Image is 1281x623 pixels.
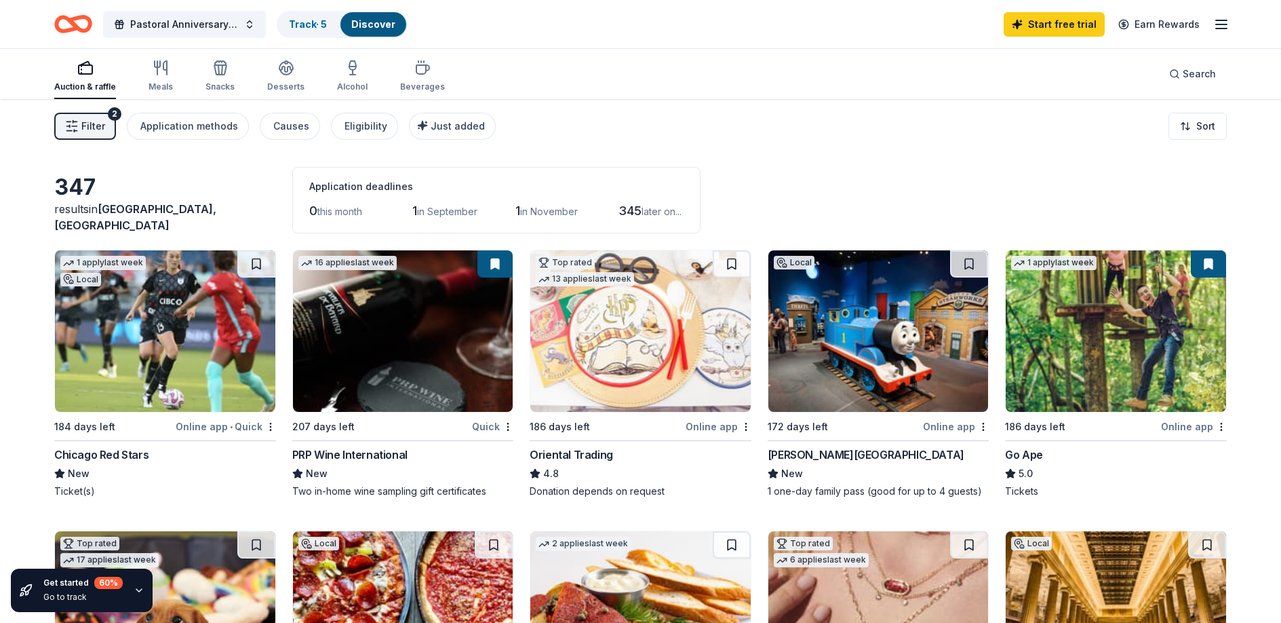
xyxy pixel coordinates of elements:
div: [PERSON_NAME][GEOGRAPHIC_DATA] [768,447,964,463]
span: Pastoral Anniversary & Community Impact Awards [130,16,239,33]
div: Online app [686,418,751,435]
span: this month [317,206,362,217]
div: 13 applies last week [536,272,634,286]
button: Just added [409,113,496,140]
div: 347 [54,174,276,201]
span: Just added [431,120,485,132]
button: Track· 5Discover [277,11,408,38]
span: later on... [642,206,682,217]
div: 2 applies last week [536,537,631,551]
div: 60 % [94,577,123,589]
button: Snacks [205,54,235,99]
div: Local [60,273,101,286]
span: Sort [1196,118,1215,134]
span: 0 [309,204,317,218]
span: New [781,466,803,482]
button: Pastoral Anniversary & Community Impact Awards [103,11,266,38]
span: in [54,202,216,232]
div: Alcohol [337,81,368,92]
a: Track· 5 [289,18,327,30]
div: 172 days left [768,419,828,435]
a: Discover [351,18,395,30]
div: Ticket(s) [54,485,276,498]
div: 184 days left [54,419,115,435]
span: Search [1183,66,1216,82]
button: Desserts [267,54,304,99]
span: • [230,421,233,432]
div: 16 applies last week [298,256,397,270]
div: Application methods [140,118,238,134]
div: Desserts [267,81,304,92]
div: Top rated [60,537,119,550]
div: Application deadlines [309,178,684,195]
img: Image for Kohl Children's Museum [768,250,989,412]
span: New [306,466,328,482]
div: Two in-home wine sampling gift certificates [292,485,514,498]
button: Filter2 [54,113,116,140]
span: 345 [618,204,642,218]
div: Tickets [1005,485,1227,498]
button: Search [1158,60,1227,88]
div: 186 days left [530,419,590,435]
div: Local [774,256,814,269]
div: Donation depends on request [530,485,751,498]
div: PRP Wine International [292,447,408,463]
a: Image for Chicago Red Stars1 applylast weekLocal184 days leftOnline app•QuickChicago Red StarsNew... [54,250,276,498]
span: Filter [81,118,105,134]
div: 17 applies last week [60,553,159,567]
div: 1 apply last week [1011,256,1097,270]
div: Meals [149,81,173,92]
a: Image for Go Ape1 applylast week186 days leftOnline appGo Ape5.0Tickets [1005,250,1227,498]
button: Auction & raffle [54,54,116,99]
div: Top rated [536,256,595,269]
div: results [54,201,276,233]
div: 6 applies last week [774,553,869,567]
div: 1 one-day family pass (good for up to 4 guests) [768,485,989,498]
div: Quick [472,418,513,435]
span: 1 [515,204,520,218]
div: Oriental Trading [530,447,613,463]
div: Eligibility [344,118,387,134]
div: Chicago Red Stars [54,447,149,463]
button: Causes [260,113,320,140]
a: Start free trial [1004,12,1105,37]
span: [GEOGRAPHIC_DATA], [GEOGRAPHIC_DATA] [54,202,216,232]
div: Online app [923,418,989,435]
span: in September [417,206,477,217]
div: Causes [273,118,309,134]
div: Snacks [205,81,235,92]
div: Go to track [43,592,123,603]
img: Image for PRP Wine International [293,250,513,412]
button: Beverages [400,54,445,99]
div: 186 days left [1005,419,1065,435]
div: Local [1011,537,1052,550]
span: New [68,466,90,482]
div: Top rated [774,537,833,550]
div: Online app Quick [176,418,276,435]
div: Local [298,537,339,550]
div: Auction & raffle [54,81,116,92]
div: Beverages [400,81,445,92]
button: Eligibility [331,113,398,140]
button: Meals [149,54,173,99]
span: 1 [412,204,417,218]
div: Get started [43,577,123,589]
button: Sort [1168,113,1227,140]
img: Image for Chicago Red Stars [55,250,275,412]
div: 1 apply last week [60,256,146,270]
div: 2 [108,107,121,121]
span: in November [520,206,578,217]
img: Image for Oriental Trading [530,250,751,412]
button: Alcohol [337,54,368,99]
a: Home [54,8,92,40]
div: Online app [1161,418,1227,435]
a: Image for Kohl Children's MuseumLocal172 days leftOnline app[PERSON_NAME][GEOGRAPHIC_DATA]New1 on... [768,250,989,498]
a: Earn Rewards [1110,12,1208,37]
span: 4.8 [543,466,559,482]
a: Image for Oriental TradingTop rated13 applieslast week186 days leftOnline appOriental Trading4.8D... [530,250,751,498]
img: Image for Go Ape [1006,250,1226,412]
div: Go Ape [1005,447,1043,463]
a: Image for PRP Wine International16 applieslast week207 days leftQuickPRP Wine InternationalNewTwo... [292,250,514,498]
div: 207 days left [292,419,355,435]
button: Application methods [127,113,249,140]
